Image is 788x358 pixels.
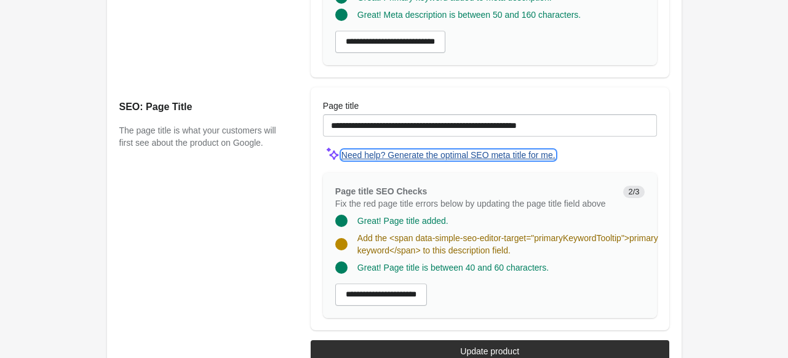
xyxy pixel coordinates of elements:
[623,186,644,198] span: 2/3
[357,10,581,20] span: Great! Meta description is between 50 and 160 characters.
[119,100,286,114] h2: SEO: Page Title
[357,233,658,255] span: Add the <span data-simple-seo-editor-target="primaryKeywordTooltip">primary keyword</span> to thi...
[323,100,359,112] label: Page title
[341,150,555,160] div: Need help? Generate the optimal SEO meta title for me.
[323,144,341,162] img: MagicMinor-0c7ff6cd6e0e39933513fd390ee66b6c2ef63129d1617a7e6fa9320d2ce6cec8.svg
[357,216,448,226] span: Great! Page title added.
[335,197,614,210] p: Fix the red page title errors below by updating the page title field above
[336,144,560,166] button: Need help? Generate the optimal SEO meta title for me.
[357,263,549,272] span: Great! Page title is between 40 and 60 characters.
[335,186,427,196] span: Page title SEO Checks
[119,124,286,149] p: The page title is what your customers will first see about the product on Google.
[460,346,519,356] div: Update product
